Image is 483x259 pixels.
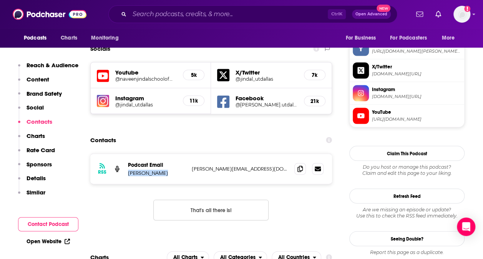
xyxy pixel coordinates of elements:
[98,169,106,175] h3: RSS
[129,8,328,20] input: Search podcasts, credits, & more...
[372,94,461,100] span: instagram.com/jindal_utdallas
[115,76,177,82] a: @naveenjindalschoolofmanage3949
[91,33,118,43] span: Monitoring
[385,31,438,45] button: open menu
[355,12,387,16] span: Open Advanced
[372,48,461,54] span: https://www.facebook.com/jindal.utdallas
[345,33,376,43] span: For Business
[390,33,427,43] span: For Podcasters
[340,31,385,45] button: open menu
[189,98,198,104] h5: 11k
[24,33,46,43] span: Podcasts
[27,76,49,83] p: Content
[349,249,465,256] div: Report this page as a duplicate.
[153,200,269,221] button: Nothing here.
[18,31,56,45] button: open menu
[27,118,52,125] p: Contacts
[56,31,82,45] a: Charts
[372,116,461,122] span: https://www.youtube.com/@naveenjindalschoolofmanage3949
[18,104,44,118] button: Social
[18,189,45,203] button: Similar
[349,189,465,204] button: Refresh Feed
[413,8,426,21] a: Show notifications dropdown
[27,238,70,245] a: Open Website
[18,132,45,146] button: Charts
[377,5,390,12] span: New
[353,63,461,79] a: X/Twitter[DOMAIN_NAME][URL]
[236,76,297,82] a: @jindal_utdallas
[97,95,109,107] img: iconImage
[353,108,461,124] a: YouTube[URL][DOMAIN_NAME]
[86,31,128,45] button: open menu
[310,98,319,105] h5: 21k
[108,5,397,23] div: Search podcasts, credits, & more...
[115,102,177,108] a: @jindal_utdallas
[236,102,297,108] a: @[PERSON_NAME].utdallas
[349,207,465,219] div: Are we missing an episode or update? Use this to check the RSS feed immediately.
[18,118,52,132] button: Contacts
[457,217,475,236] div: Open Intercom Messenger
[453,6,470,23] span: Logged in as Morgan16
[27,174,46,182] p: Details
[90,133,116,148] h2: Contacts
[349,146,465,161] button: Claim This Podcast
[432,8,444,21] a: Show notifications dropdown
[372,63,461,70] span: X/Twitter
[18,76,49,90] button: Content
[18,174,46,189] button: Details
[27,189,45,196] p: Similar
[13,7,86,22] img: Podchaser - Follow, Share and Rate Podcasts
[18,146,55,161] button: Rate Card
[90,42,110,56] h2: Socials
[372,71,461,77] span: twitter.com/jindal_utdallas
[236,69,297,76] h5: X/Twitter
[18,90,62,104] button: Brand Safety
[349,164,465,176] div: Claim and edit this page to your liking.
[61,33,77,43] span: Charts
[27,132,45,139] p: Charts
[328,9,346,19] span: Ctrl K
[115,69,177,76] h5: Youtube
[353,85,461,101] a: Instagram[DOMAIN_NAME][URL]
[453,6,470,23] button: Show profile menu
[18,217,78,231] button: Contact Podcast
[128,170,186,176] p: [PERSON_NAME]
[115,95,177,102] h5: Instagram
[236,95,297,102] h5: Facebook
[352,10,391,19] button: Open AdvancedNew
[27,104,44,111] p: Social
[27,90,62,97] p: Brand Safety
[372,109,461,116] span: YouTube
[128,162,186,168] p: Podcast Email
[192,166,288,172] p: [PERSON_NAME][EMAIL_ADDRESS][DOMAIN_NAME]
[442,33,455,43] span: More
[349,164,465,170] span: Do you host or manage this podcast?
[310,72,319,78] h5: 7k
[189,72,198,78] h5: 5k
[464,6,470,12] svg: Add a profile image
[27,146,55,154] p: Rate Card
[27,161,52,168] p: Sponsors
[27,61,78,69] p: Reach & Audience
[353,40,461,56] a: Facebook[URL][DOMAIN_NAME][PERSON_NAME][DOMAIN_NAME]
[437,31,465,45] button: open menu
[349,231,465,246] a: Seeing Double?
[18,61,78,76] button: Reach & Audience
[372,86,461,93] span: Instagram
[453,6,470,23] img: User Profile
[18,161,52,175] button: Sponsors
